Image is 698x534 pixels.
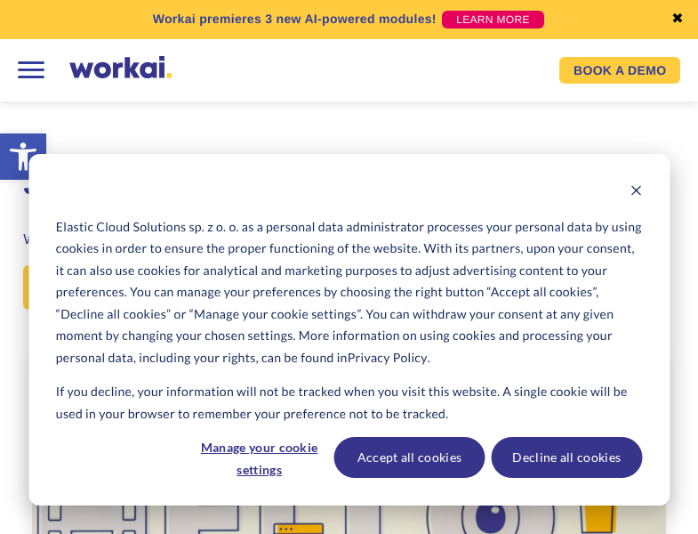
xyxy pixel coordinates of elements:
a: BOOK A DEMO [559,57,680,84]
h1: Join our award-winning team 🤝 [23,165,674,206]
div: Cookie banner [28,154,670,506]
p: If you decline, your information will not be tracked when you visit this website. A single cookie... [56,381,642,425]
a: Privacy Policy [348,347,428,369]
button: Decline all cookies [491,437,642,478]
h3: Work with us to deliver the world’s best employee experience platform [23,230,674,251]
button: Manage your cookie settings [191,437,328,478]
button: Accept all cookies [334,437,485,478]
button: Dismiss cookie banner [630,182,642,204]
a: See open positions [23,265,201,310]
p: Workai premieres 3 new AI-powered modules! [153,10,437,28]
a: LEARN MORE [442,11,544,28]
a: ✖ [671,12,684,27]
p: Elastic Cloud Solutions sp. z o. o. as a personal data administrator processes your personal data... [56,216,642,369]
